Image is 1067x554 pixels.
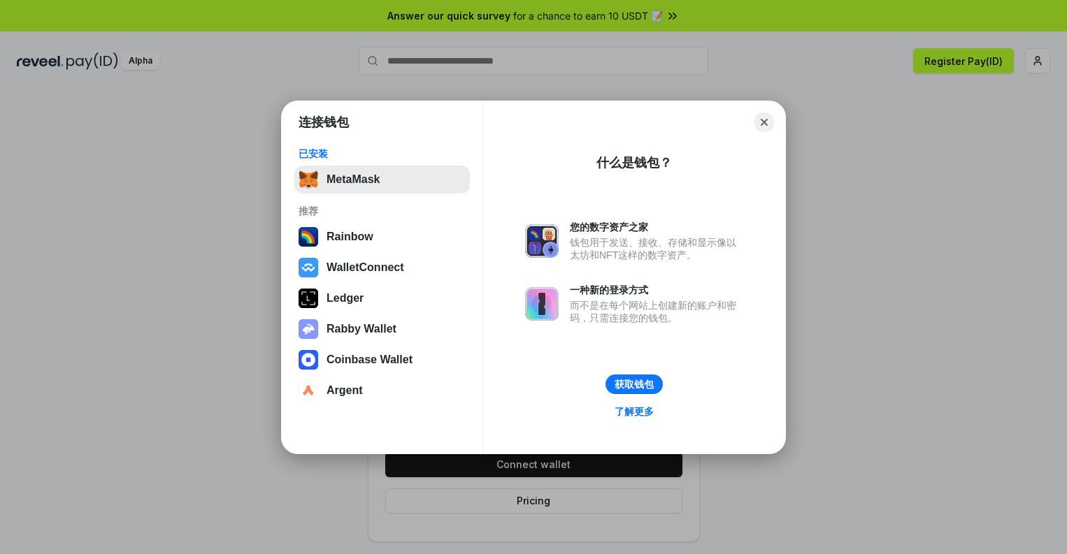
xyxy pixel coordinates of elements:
img: svg+xml,%3Csvg%20xmlns%3D%22http%3A%2F%2Fwww.w3.org%2F2000%2Fsvg%22%20fill%3D%22none%22%20viewBox... [525,287,559,321]
div: 获取钱包 [615,378,654,391]
img: svg+xml,%3Csvg%20width%3D%2228%22%20height%3D%2228%22%20viewBox%3D%220%200%2028%2028%22%20fill%3D... [299,381,318,400]
div: MetaMask [327,173,380,186]
div: 什么是钱包？ [596,154,672,171]
div: 已安装 [299,147,466,160]
img: svg+xml,%3Csvg%20xmlns%3D%22http%3A%2F%2Fwww.w3.org%2F2000%2Fsvg%22%20fill%3D%22none%22%20viewBox... [299,319,318,339]
img: svg+xml,%3Csvg%20width%3D%2228%22%20height%3D%2228%22%20viewBox%3D%220%200%2028%2028%22%20fill%3D... [299,350,318,370]
div: 而不是在每个网站上创建新的账户和密码，只需连接您的钱包。 [570,299,743,324]
div: Ledger [327,292,364,305]
a: 了解更多 [606,402,662,421]
div: 一种新的登录方式 [570,284,743,296]
img: svg+xml,%3Csvg%20xmlns%3D%22http%3A%2F%2Fwww.w3.org%2F2000%2Fsvg%22%20fill%3D%22none%22%20viewBox... [525,224,559,258]
div: 您的数字资产之家 [570,221,743,233]
button: Rainbow [294,223,470,251]
button: WalletConnect [294,254,470,282]
div: Rabby Wallet [327,323,396,335]
img: svg+xml,%3Csvg%20xmlns%3D%22http%3A%2F%2Fwww.w3.org%2F2000%2Fsvg%22%20width%3D%2228%22%20height%3... [299,289,318,308]
h1: 连接钱包 [299,114,349,131]
div: Coinbase Wallet [327,353,413,366]
button: 获取钱包 [606,374,663,394]
img: svg+xml,%3Csvg%20fill%3D%22none%22%20height%3D%2233%22%20viewBox%3D%220%200%2035%2033%22%20width%... [299,170,318,189]
button: Close [754,112,774,132]
div: Rainbow [327,231,373,243]
img: svg+xml,%3Csvg%20width%3D%2228%22%20height%3D%2228%22%20viewBox%3D%220%200%2028%2028%22%20fill%3D... [299,258,318,277]
div: 推荐 [299,205,466,217]
div: Argent [327,384,363,397]
button: Argent [294,377,470,404]
img: svg+xml,%3Csvg%20width%3D%22120%22%20height%3D%22120%22%20viewBox%3D%220%200%20120%20120%22%20fil... [299,227,318,247]
button: Ledger [294,284,470,312]
div: 了解更多 [615,405,654,418]
button: Rabby Wallet [294,315,470,343]
div: WalletConnect [327,261,404,274]
button: MetaMask [294,166,470,194]
button: Coinbase Wallet [294,346,470,374]
div: 钱包用于发送、接收、存储和显示像以太坊和NFT这样的数字资产。 [570,236,743,261]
